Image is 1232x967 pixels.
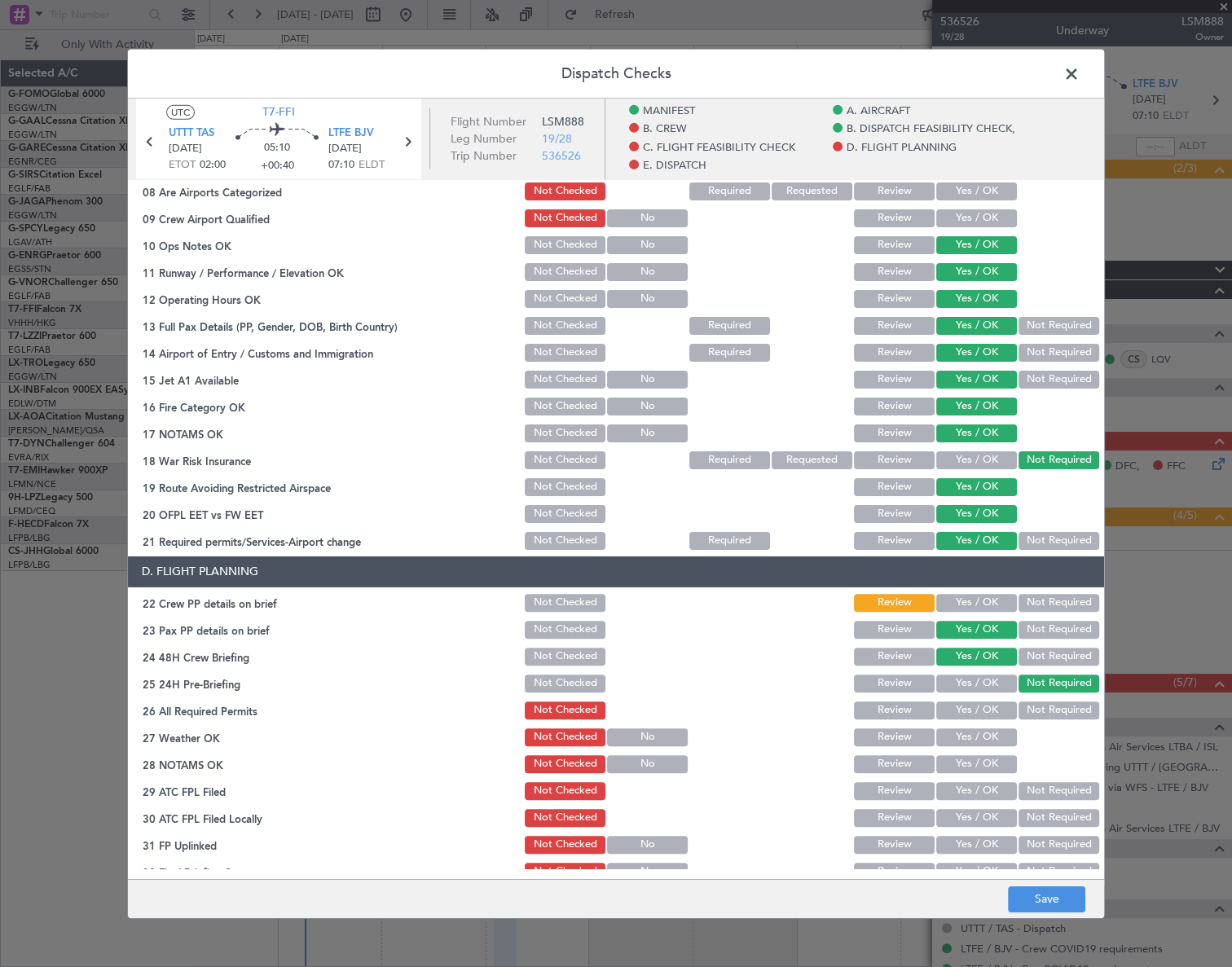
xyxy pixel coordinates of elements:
[1008,886,1085,912] button: Save
[936,235,1017,253] button: Yes / OK
[936,209,1017,226] button: Yes / OK
[854,754,935,772] button: Review
[1019,781,1099,799] button: Not Required
[854,424,935,442] button: Review
[1019,531,1099,549] button: Not Required
[1019,593,1099,611] button: Not Required
[1019,701,1099,719] button: Not Required
[854,289,935,307] button: Review
[936,674,1017,692] button: Yes / OK
[936,620,1017,638] button: Yes / OK
[936,808,1017,826] button: Yes / OK
[854,647,935,665] button: Review
[854,504,935,522] button: Review
[854,343,935,361] button: Review
[936,182,1017,200] button: Yes / OK
[854,781,935,799] button: Review
[936,477,1017,495] button: Yes / OK
[1019,835,1099,853] button: Not Required
[936,370,1017,388] button: Yes / OK
[854,593,935,611] button: Review
[1019,370,1099,388] button: Not Required
[854,397,935,415] button: Review
[854,835,935,853] button: Review
[936,289,1017,307] button: Yes / OK
[936,504,1017,522] button: Yes / OK
[854,862,935,880] button: Review
[1019,620,1099,638] button: Not Required
[854,620,935,638] button: Review
[854,451,935,468] button: Review
[854,531,935,549] button: Review
[1019,674,1099,692] button: Not Required
[1019,647,1099,665] button: Not Required
[847,121,1015,138] span: B. DISPATCH FEASIBILITY CHECK,
[1019,316,1099,334] button: Not Required
[936,781,1017,799] button: Yes / OK
[936,424,1017,442] button: Yes / OK
[847,139,957,156] span: D. FLIGHT PLANNING
[854,808,935,826] button: Review
[854,727,935,745] button: Review
[1019,451,1099,468] button: Not Required
[936,451,1017,468] button: Yes / OK
[936,835,1017,853] button: Yes / OK
[854,370,935,388] button: Review
[854,316,935,334] button: Review
[936,531,1017,549] button: Yes / OK
[936,647,1017,665] button: Yes / OK
[936,593,1017,611] button: Yes / OK
[936,701,1017,719] button: Yes / OK
[936,862,1017,880] button: Yes / OK
[854,262,935,280] button: Review
[936,343,1017,361] button: Yes / OK
[936,754,1017,772] button: Yes / OK
[1019,343,1099,361] button: Not Required
[936,397,1017,415] button: Yes / OK
[854,209,935,226] button: Review
[1019,808,1099,826] button: Not Required
[854,182,935,200] button: Review
[854,701,935,719] button: Review
[936,316,1017,334] button: Yes / OK
[854,235,935,253] button: Review
[936,727,1017,745] button: Yes / OK
[128,49,1104,98] header: Dispatch Checks
[854,674,935,692] button: Review
[936,262,1017,280] button: Yes / OK
[854,477,935,495] button: Review
[1019,862,1099,880] button: Not Required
